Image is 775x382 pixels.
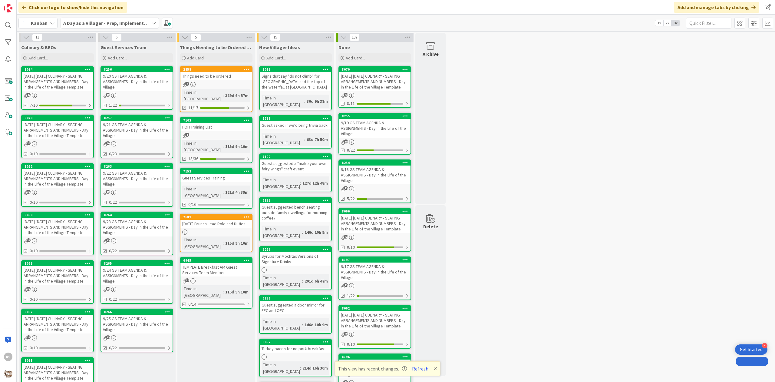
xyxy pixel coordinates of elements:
div: Time in [GEOGRAPHIC_DATA] [182,285,223,299]
span: 19 [344,186,348,190]
div: [DATE] [DATE] CULINARY - SEATING ARRANGEMENTS AND NUMBERS - Day in the Life of the Village Template [22,315,93,333]
div: 2689[DATE] Brunch Lead Role and Duties [180,214,252,228]
span: 37 [27,238,31,242]
div: 8062[DATE] [DATE] CULINARY - SEATING ARRANGEMENTS AND NUMBERS - Day in the Life of the Village Te... [339,306,411,330]
div: Things need to be ordered [180,72,252,80]
div: 2689 [183,215,252,219]
a: 82659/24 GS TEAM AGENDA & ASSIGNMENTS - Day in the Life of the Village0/22 [101,260,173,304]
span: 0/10 [30,199,38,206]
span: Done [338,44,350,50]
a: 82569/20 GS TEAM AGENDA & ASSIGNMENTS - Day in the Life of the Village1/22 [101,66,173,110]
span: New Villager Ideas [259,44,300,50]
div: 8197 [339,257,411,263]
span: : [223,240,224,246]
span: 15 [270,34,280,41]
div: 8017 [262,67,331,72]
a: 7152Guest Services TrainingTime in [GEOGRAPHIC_DATA]:121d 4h 39m0/16 [180,168,252,209]
div: 8254 [339,160,411,166]
div: Syrups for Mocktail Versions of Signature Drinks [260,252,331,266]
div: 8052[DATE] [DATE] CULINARY - SEATING ARRANGEMENTS AND NUMBERS - Day in the Life of the Village Te... [22,164,93,188]
span: 19 [106,335,110,339]
div: 9/18 GS TEAM AGENDA & ASSIGNMENTS - Day in the Life of the Village [339,166,411,184]
span: 42 [344,93,348,97]
span: 19 [344,139,348,143]
div: 8197 [342,258,411,262]
a: 8067[DATE] [DATE] CULINARY - SEATING ARRANGEMENTS AND NUMBERS - Day in the Life of the Village Te... [21,309,94,352]
div: [DATE] [DATE] CULINARY - SEATING ARRANGEMENTS AND NUMBERS - Day in the Life of the Village Template [22,266,93,285]
a: 8052[DATE] [DATE] CULINARY - SEATING ARRANGEMENTS AND NUMBERS - Day in the Life of the Village Te... [21,163,94,207]
div: 82559/19 GS TEAM AGENDA & ASSIGNMENTS - Day in the Life of the Village [339,113,411,138]
a: 82559/19 GS TEAM AGENDA & ASSIGNMENTS - Day in the Life of the Village8/22 [338,113,411,155]
div: 6945 [183,258,252,263]
div: 8062 [342,306,411,310]
span: : [304,136,305,143]
a: 82649/23 GS TEAM AGENDA & ASSIGNMENTS - Day in the Life of the Village0/22 [101,212,173,255]
div: 6052 [262,340,331,344]
div: 8071 [22,358,93,363]
span: Add Card... [346,55,365,61]
div: 8196 [339,354,411,360]
div: 7103 [183,118,252,122]
span: 19 [106,190,110,194]
div: 8256 [101,67,173,72]
div: Time in [GEOGRAPHIC_DATA] [182,236,223,250]
span: 37 [27,190,31,194]
div: 7152 [180,169,252,174]
div: 8078 [25,116,93,120]
div: 8078[DATE] [DATE] CULINARY - SEATING ARRANGEMENTS AND NUMBERS - Day in the Life of the Village Te... [22,115,93,139]
div: 7102 [260,154,331,159]
div: Get Started [740,347,763,353]
div: 9/25 GS TEAM AGENDA & ASSIGNMENTS - Day in the Life of the Village [101,315,173,333]
span: 40 [344,332,348,336]
div: 2858 [180,67,252,72]
div: 7102Guest suggested a "make your own fairy wings" craft event [260,154,331,173]
div: 8058 [22,212,93,218]
span: : [302,278,303,284]
div: 7103FOH Training List [180,118,252,131]
div: 8265 [101,261,173,266]
div: 82579/21 GS TEAM AGENDA & ASSIGNMENTS - Day in the Life of the Village [101,115,173,139]
div: 7718Guest asked if we'd bring trivia back [260,116,331,129]
div: 6226 [262,247,331,252]
div: 8063 [22,261,93,266]
span: 0/22 [109,296,117,303]
div: 8264 [104,213,173,217]
div: Time in [GEOGRAPHIC_DATA] [182,186,223,199]
div: [DATE] [DATE] CULINARY - SEATING ARRANGEMENTS AND NUMBERS - Day in the Life of the Village Template [339,72,411,91]
a: 6832Guest suggested a door mirror for FFC and OFCTime in [GEOGRAPHIC_DATA]:146d 10h 9m [259,295,332,334]
div: 9/20 GS TEAM AGENDA & ASSIGNMENTS - Day in the Life of the Village [101,72,173,91]
div: Guest suggested a door mirror for FFC and OFC [260,301,331,314]
span: : [300,180,301,186]
div: 8266 [104,310,173,314]
a: 8062[DATE] [DATE] CULINARY - SEATING ARRANGEMENTS AND NUMBERS - Day in the Life of the Village Te... [338,305,411,349]
div: Time in [GEOGRAPHIC_DATA] [262,95,304,108]
span: 0/10 [30,248,38,254]
div: 8074[DATE] [DATE] CULINARY - SEATING ARRANGEMENTS AND NUMBERS - Day in the Life of the Village Te... [22,67,93,91]
span: 8/22 [347,147,355,153]
div: Delete [423,223,438,230]
div: 8078 [22,115,93,121]
div: 369d 6h 57m [224,92,250,99]
div: 8017Signs that say "do not climb" for [GEOGRAPHIC_DATA] and the top of the waterfall at [GEOGRAPH... [260,67,331,91]
div: 2858Things need to be ordered [180,67,252,80]
span: : [302,229,303,236]
div: 7718 [260,116,331,121]
span: : [223,189,224,196]
span: 19 [106,287,110,291]
span: 11/17 [188,105,198,111]
div: 30d 9h 38m [305,98,329,105]
span: 1/22 [347,293,355,299]
div: Guest suggested bench seating outside family dwellings for morning coffee\ [260,203,331,222]
span: 1 [185,133,189,137]
div: 6833Guest suggested bench seating outside family dwellings for morning coffee\ [260,198,331,222]
span: 42 [344,235,348,239]
span: Add Card... [266,55,286,61]
a: 82549/18 GS TEAM AGENDA & ASSIGNMENTS - Day in the Life of the Village5/22 [338,159,411,203]
img: avatar [4,370,12,378]
div: Guest asked if we'd bring trivia back [260,121,331,129]
span: 0/22 [109,345,117,351]
div: 8052 [22,164,93,169]
div: 8263 [104,164,173,169]
div: 8067 [25,310,93,314]
div: 8071 [25,358,93,363]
